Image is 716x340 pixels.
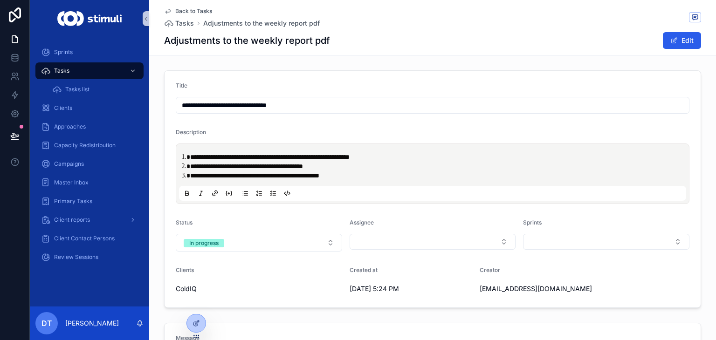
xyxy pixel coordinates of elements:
[176,284,197,293] span: ColdIQ
[164,34,330,47] h1: Adjustments to the weekly report pdf
[164,7,212,15] a: Back to Tasks
[164,19,194,28] a: Tasks
[35,211,144,228] a: Client reports
[350,284,473,293] span: [DATE] 5:24 PM
[35,249,144,265] a: Review Sessions
[480,284,603,293] span: [EMAIL_ADDRESS][DOMAIN_NAME]
[35,193,144,210] a: Primary Tasks
[176,82,187,89] span: Title
[41,318,52,329] span: DT
[176,129,206,136] span: Description
[35,230,144,247] a: Client Contact Persons
[523,219,542,226] span: Sprints
[35,156,144,172] a: Campaigns
[35,44,144,61] a: Sprints
[30,37,149,278] div: scrollable content
[47,81,144,98] a: Tasks list
[176,234,342,252] button: Select Button
[189,239,219,247] div: In progress
[176,266,194,273] span: Clients
[523,234,689,250] button: Select Button
[54,179,89,186] span: Master Inbox
[350,219,374,226] span: Assignee
[54,160,84,168] span: Campaigns
[54,48,73,56] span: Sprints
[54,216,90,224] span: Client reports
[203,19,320,28] a: Adjustments to the weekly report pdf
[65,319,119,328] p: [PERSON_NAME]
[480,266,500,273] span: Creator
[54,104,72,112] span: Clients
[175,19,194,28] span: Tasks
[35,100,144,116] a: Clients
[57,11,121,26] img: App logo
[54,253,98,261] span: Review Sessions
[54,235,115,242] span: Client Contact Persons
[35,62,144,79] a: Tasks
[54,123,86,130] span: Approaches
[663,32,701,49] button: Edit
[35,118,144,135] a: Approaches
[35,174,144,191] a: Master Inbox
[175,7,212,15] span: Back to Tasks
[54,197,92,205] span: Primary Tasks
[54,67,69,75] span: Tasks
[350,234,516,250] button: Select Button
[65,86,89,93] span: Tasks list
[54,142,116,149] span: Capacity Redistribution
[35,137,144,154] a: Capacity Redistribution
[350,266,378,273] span: Created at
[176,219,193,226] span: Status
